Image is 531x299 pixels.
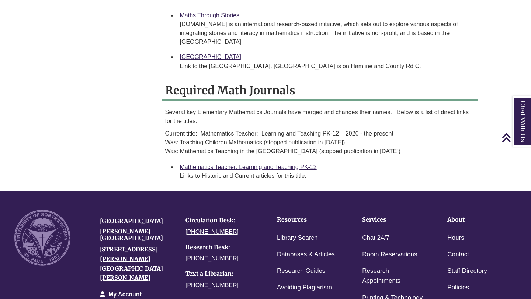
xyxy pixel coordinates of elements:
[277,282,332,293] a: Avoiding Plagiarism
[180,20,472,46] div: [DOMAIN_NAME] is an international research-based initiative, which sets out to explore various as...
[185,271,260,277] h4: Text a Librarian:
[277,217,339,223] h4: Resources
[447,266,487,277] a: Staff Directory
[180,164,317,170] a: Mathematics Teacher: Learning and Teaching PK-12
[165,129,475,156] p: Current title: Mathematics Teacher: Learning and Teaching PK-12 2020 - the present Was: Teaching ...
[180,172,472,180] div: Links to Historic and Current articles for this title.
[185,244,260,251] h4: Research Desk:
[447,282,469,293] a: Policies
[14,210,70,266] img: UNW seal
[447,233,464,243] a: Hours
[447,249,469,260] a: Contact
[502,133,529,143] a: Back to Top
[362,233,389,243] a: Chat 24/7
[185,217,260,224] h4: Circulation Desk:
[277,266,325,277] a: Research Guides
[162,81,478,101] h2: Required Math Journals
[277,249,335,260] a: Databases & Articles
[185,282,239,288] a: [PHONE_NUMBER]
[362,249,417,260] a: Room Reservations
[180,62,472,71] div: LInk to the [GEOGRAPHIC_DATA], [GEOGRAPHIC_DATA] is on Hamline and County Rd C.
[165,108,475,126] p: Several key Elementary Mathematics Journals have merged and changes their names. Below is a list ...
[108,291,142,298] a: My Account
[362,217,424,223] h4: Services
[180,12,240,18] a: Maths Through Stories
[362,266,424,286] a: Research Appointments
[185,229,239,235] a: [PHONE_NUMBER]
[100,228,174,241] h4: [PERSON_NAME][GEOGRAPHIC_DATA]
[447,217,510,223] h4: About
[185,255,239,261] a: [PHONE_NUMBER]
[100,246,163,281] a: [STREET_ADDRESS][PERSON_NAME][GEOGRAPHIC_DATA][PERSON_NAME]
[100,217,163,225] a: [GEOGRAPHIC_DATA]
[180,54,242,60] a: [GEOGRAPHIC_DATA]
[277,233,318,243] a: Library Search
